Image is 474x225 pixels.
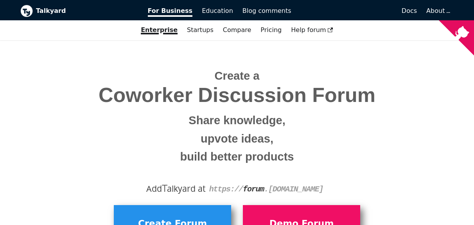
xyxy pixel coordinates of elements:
[286,23,338,37] a: Help forum
[202,7,233,14] span: Education
[20,5,33,17] img: Talkyard logo
[242,7,291,14] span: Blog comments
[182,23,218,37] a: Startups
[197,4,238,18] a: Education
[143,4,197,18] a: For Business
[148,7,193,17] span: For Business
[223,26,251,34] a: Compare
[20,5,137,17] a: Talkyard logoTalkyard
[36,6,137,16] b: Talkyard
[26,148,448,166] small: build better products
[402,7,417,14] span: Docs
[243,185,264,194] strong: forum
[209,185,323,194] code: https:// . [DOMAIN_NAME]
[238,4,296,18] a: Blog comments
[291,26,333,34] span: Help forum
[136,23,182,37] a: Enterprise
[296,4,422,18] a: Docs
[426,7,449,14] a: About
[26,84,448,106] span: Coworker Discussion Forum
[162,181,167,195] span: T
[26,111,448,130] small: Share knowledge,
[256,23,286,37] a: Pricing
[26,130,448,148] small: upvote ideas,
[26,182,448,195] div: Add alkyard at
[215,70,260,82] span: Create a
